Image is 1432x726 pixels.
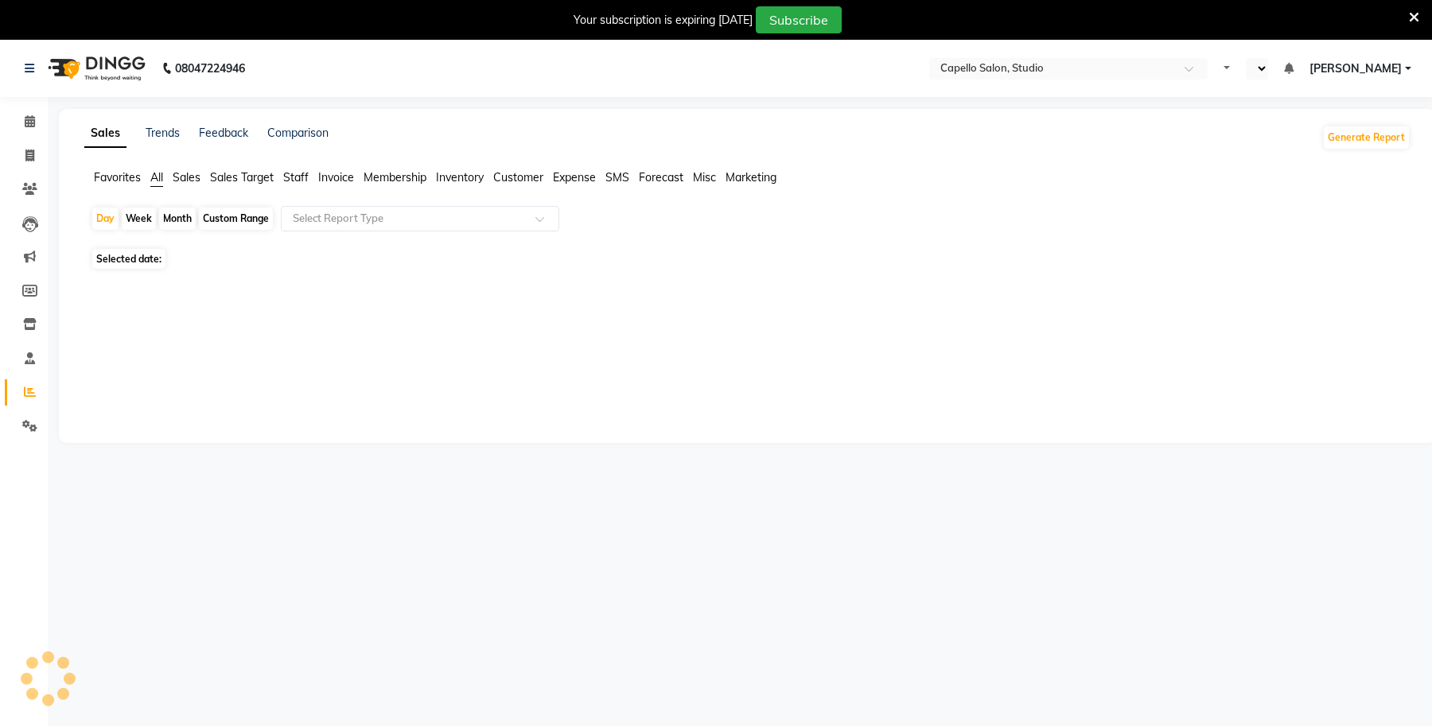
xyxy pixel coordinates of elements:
b: 08047224946 [175,46,245,91]
span: All [150,170,163,184]
div: Week [122,208,156,230]
a: Comparison [267,126,329,140]
span: Forecast [639,170,683,184]
div: Day [92,208,119,230]
div: Your subscription is expiring [DATE] [574,12,753,29]
span: Marketing [726,170,776,184]
span: [PERSON_NAME] [1309,60,1402,77]
span: Selected date: [92,249,165,269]
span: Expense [553,170,596,184]
span: Misc [693,170,716,184]
span: Favorites [94,170,141,184]
div: Month [159,208,196,230]
span: Sales Target [210,170,274,184]
span: Customer [493,170,543,184]
a: Feedback [199,126,248,140]
span: Inventory [436,170,484,184]
button: Subscribe [756,6,842,33]
a: Sales [84,119,126,148]
span: SMS [605,170,629,184]
span: Sales [173,170,200,184]
button: Generate Report [1324,126,1409,149]
span: Invoice [318,170,354,184]
a: Trends [146,126,180,140]
div: Custom Range [199,208,273,230]
span: Membership [364,170,426,184]
span: Staff [283,170,309,184]
img: logo [41,46,150,91]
